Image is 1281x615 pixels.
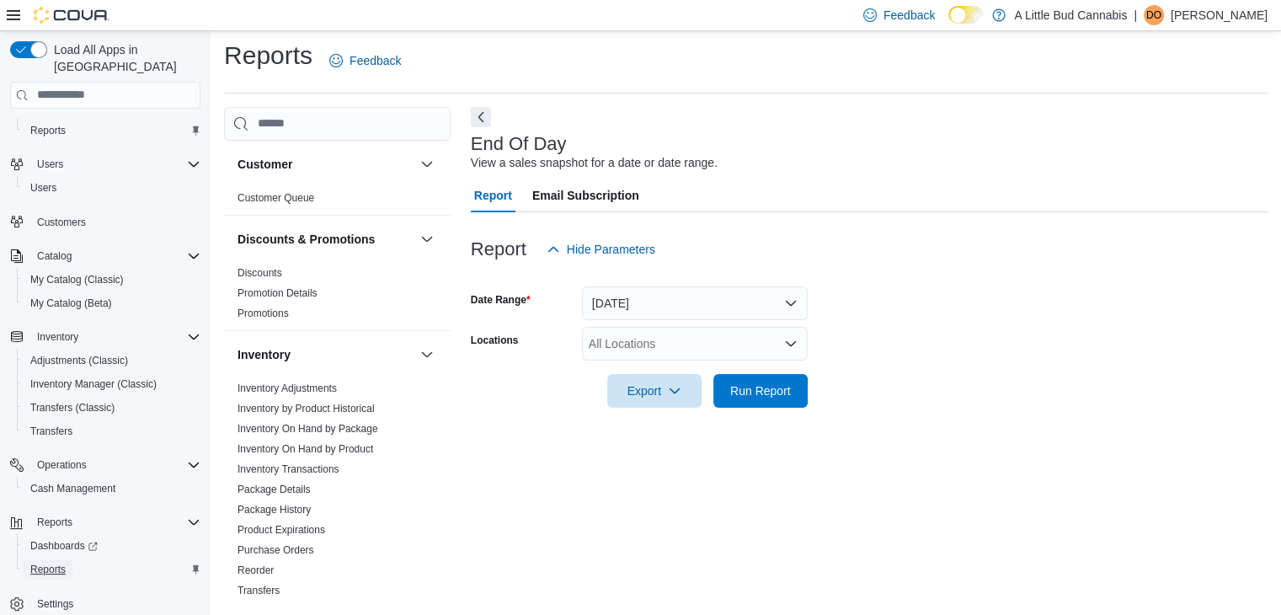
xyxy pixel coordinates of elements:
a: Inventory by Product Historical [238,403,375,414]
span: Inventory Adjustments [238,382,337,395]
button: Transfers [17,420,207,443]
span: My Catalog (Beta) [24,293,200,313]
span: Operations [30,455,200,475]
button: Inventory Manager (Classic) [17,372,207,396]
button: Reports [17,119,207,142]
button: Catalog [30,246,78,266]
a: Purchase Orders [238,544,314,556]
span: Users [37,158,63,171]
span: Inventory Manager (Classic) [24,374,200,394]
span: Transfers (Classic) [24,398,200,418]
button: [DATE] [582,286,808,320]
button: Catalog [3,244,207,268]
span: Inventory Manager (Classic) [30,377,157,391]
a: Discounts [238,267,282,279]
span: Operations [37,458,87,472]
a: Product Expirations [238,524,325,536]
span: DO [1146,5,1161,25]
button: Discounts & Promotions [417,229,437,249]
span: My Catalog (Beta) [30,297,112,310]
span: Inventory On Hand by Product [238,442,373,456]
button: Reports [30,512,79,532]
a: Reports [24,559,72,580]
span: Settings [30,593,200,614]
div: Inventory [224,378,451,607]
button: My Catalog (Classic) [17,268,207,291]
a: Users [24,178,63,198]
span: Feedback [350,52,401,69]
span: Feedback [883,7,935,24]
button: Inventory [3,325,207,349]
a: Reports [24,120,72,141]
span: Users [30,154,200,174]
h1: Reports [224,39,312,72]
span: My Catalog (Classic) [30,273,124,286]
span: Users [30,181,56,195]
button: Discounts & Promotions [238,231,414,248]
span: Hide Parameters [567,241,655,258]
span: Cash Management [24,479,200,499]
a: Reorder [238,564,274,576]
a: Inventory Manager (Classic) [24,374,163,394]
h3: Customer [238,156,292,173]
span: Cash Management [30,482,115,495]
a: Package History [238,504,311,516]
span: Dashboards [30,539,98,553]
span: Transfers (Classic) [30,401,115,414]
span: Customers [37,216,86,229]
span: Report [474,179,512,212]
span: Inventory by Product Historical [238,402,375,415]
span: Catalog [30,246,200,266]
span: Adjustments (Classic) [24,350,200,371]
span: Product Expirations [238,523,325,537]
p: A Little Bud Cannabis [1014,5,1127,25]
a: Inventory Adjustments [238,382,337,394]
span: Purchase Orders [238,543,314,557]
img: Cova [34,7,109,24]
span: Reports [30,512,200,532]
a: Dashboards [24,536,104,556]
a: Settings [30,594,80,614]
a: Customers [30,212,93,233]
button: Open list of options [784,337,798,350]
span: Promotion Details [238,286,318,300]
label: Date Range [471,293,531,307]
span: Catalog [37,249,72,263]
button: My Catalog (Beta) [17,291,207,315]
button: Cash Management [17,477,207,500]
button: Export [607,374,702,408]
span: Transfers [30,425,72,438]
a: Adjustments (Classic) [24,350,135,371]
a: Promotion Details [238,287,318,299]
div: View a sales snapshot for a date or date range. [471,154,718,172]
p: | [1134,5,1137,25]
a: Cash Management [24,479,122,499]
button: Next [471,107,491,127]
span: Transfers [24,421,200,441]
span: Transfers [238,584,280,597]
a: Package Details [238,484,311,495]
a: Dashboards [17,534,207,558]
span: Reorder [238,564,274,577]
button: Inventory [30,327,85,347]
span: Users [24,178,200,198]
span: Settings [37,597,73,611]
span: Dashboards [24,536,200,556]
a: Transfers (Classic) [24,398,121,418]
span: Load All Apps in [GEOGRAPHIC_DATA] [47,41,200,75]
a: My Catalog (Classic) [24,270,131,290]
a: My Catalog (Beta) [24,293,119,313]
span: Inventory On Hand by Package [238,422,378,436]
span: Run Report [730,382,791,399]
h3: Report [471,239,526,259]
button: Operations [3,453,207,477]
span: Export [617,374,691,408]
span: Email Subscription [532,179,639,212]
button: Adjustments (Classic) [17,349,207,372]
a: Inventory On Hand by Package [238,423,378,435]
input: Dark Mode [948,6,984,24]
span: Discounts [238,266,282,280]
span: Inventory [30,327,200,347]
div: Discounts & Promotions [224,263,451,330]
